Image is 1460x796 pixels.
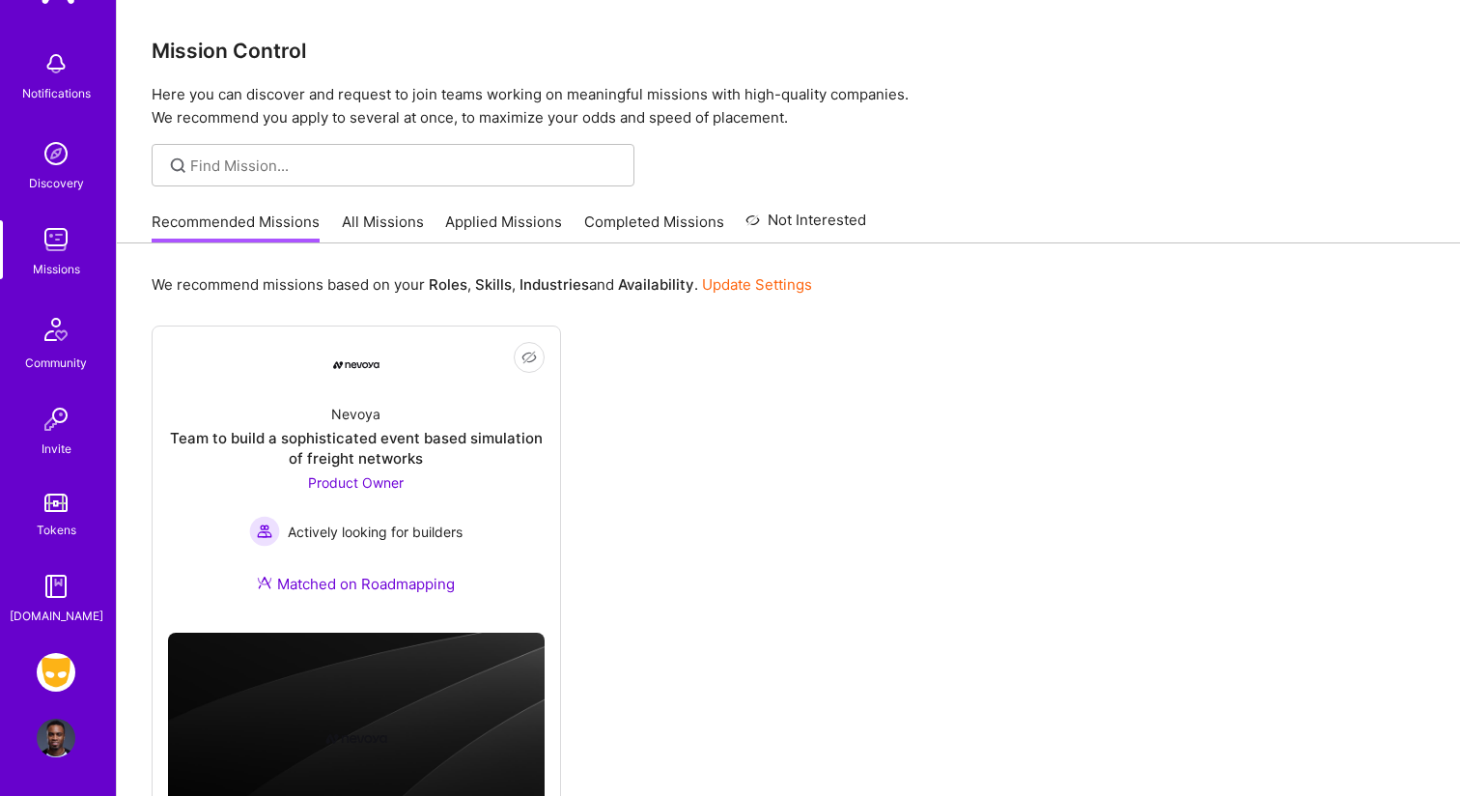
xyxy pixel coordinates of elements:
b: Availability [618,275,694,294]
img: discovery [37,134,75,173]
div: Missions [33,259,80,279]
img: bell [37,44,75,83]
div: Discovery [29,173,84,193]
a: Applied Missions [445,212,562,243]
b: Industries [519,275,589,294]
a: User Avatar [32,719,80,757]
span: Product Owner [308,474,404,491]
a: Recommended Missions [152,212,320,243]
img: Community [33,306,79,353]
img: Ateam Purple Icon [257,575,272,590]
div: Tokens [37,520,76,540]
img: User Avatar [37,719,75,757]
i: icon EyeClosed [521,350,537,365]
div: Notifications [22,83,91,103]
div: Nevoya [331,404,380,424]
img: Company logo [325,708,387,770]
img: teamwork [37,220,75,259]
p: Here you can discover and request to join teams working on meaningful missions with high-quality ... [152,83,1425,129]
h3: Mission Control [152,39,1425,63]
img: tokens [44,494,68,512]
img: guide book [37,567,75,606]
a: All Missions [342,212,424,243]
p: We recommend missions based on your , , and . [152,274,812,295]
div: Team to build a sophisticated event based simulation of freight networks [168,428,545,469]
a: Not Interested [745,209,866,243]
a: Completed Missions [584,212,724,243]
input: Find Mission... [190,156,620,176]
a: Grindr: Product & Marketing [32,653,80,692]
a: Company LogoNevoyaTeam to build a sophisticated event based simulation of freight networksProduct... [168,342,545,617]
div: Community [25,353,87,373]
b: Skills [475,275,512,294]
a: Update Settings [702,275,812,294]
div: Invite [42,439,71,459]
div: [DOMAIN_NAME] [10,606,103,626]
img: Actively looking for builders [249,516,280,547]
i: icon SearchGrey [167,155,189,177]
div: Matched on Roadmapping [257,574,455,594]
img: Grindr: Product & Marketing [37,653,75,692]
span: Actively looking for builders [288,522,463,542]
img: Invite [37,400,75,439]
img: Company Logo [333,361,379,369]
b: Roles [429,275,467,294]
